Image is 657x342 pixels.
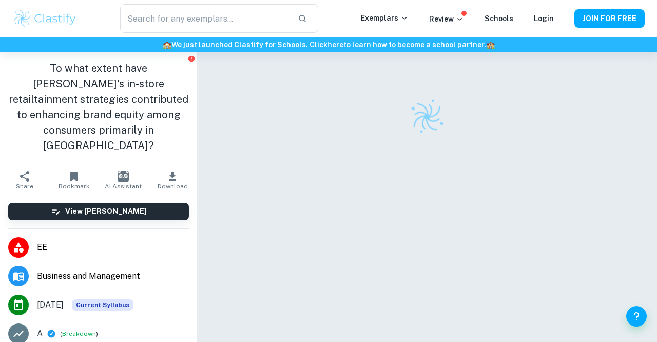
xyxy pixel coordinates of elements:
button: Download [148,166,197,194]
span: ( ) [60,329,98,339]
span: EE [37,241,189,254]
span: Business and Management [37,270,189,282]
div: This exemplar is based on the current syllabus. Feel free to refer to it for inspiration/ideas wh... [72,299,133,311]
span: AI Assistant [105,183,142,190]
h6: View [PERSON_NAME] [65,206,147,217]
button: Report issue [187,55,195,62]
button: AI Assistant [99,166,148,194]
img: AI Assistant [118,171,129,182]
p: Exemplars [361,12,409,24]
span: Download [158,183,188,190]
button: Breakdown [62,329,96,338]
span: [DATE] [37,299,64,311]
button: JOIN FOR FREE [574,9,645,28]
button: Bookmark [49,166,99,194]
h1: To what extent have [PERSON_NAME]'s in-store retailtainment strategies contributed to enhancing b... [8,61,189,153]
a: Schools [485,14,513,23]
button: Help and Feedback [626,306,647,327]
span: 🏫 [163,41,171,49]
span: Share [16,183,33,190]
img: Clastify logo [12,8,78,29]
img: Clastify logo [404,94,451,140]
span: 🏫 [486,41,495,49]
a: Login [534,14,554,23]
span: Current Syllabus [72,299,133,311]
input: Search for any exemplars... [120,4,289,33]
h6: We just launched Clastify for Schools. Click to learn how to become a school partner. [2,39,655,50]
button: View [PERSON_NAME] [8,203,189,220]
a: here [327,41,343,49]
p: Review [429,13,464,25]
p: A [37,328,43,340]
span: Bookmark [59,183,90,190]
